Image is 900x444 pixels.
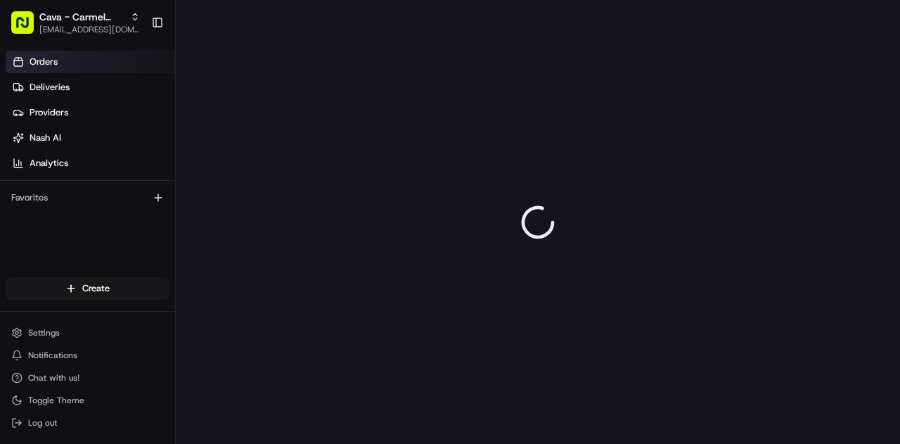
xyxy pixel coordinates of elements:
[44,256,114,267] span: [PERSON_NAME]
[6,277,169,300] button: Create
[6,127,175,149] a: Nash AI
[30,106,68,119] span: Providers
[44,218,114,229] span: [PERSON_NAME]
[99,339,170,350] a: Powered byPylon
[119,316,130,327] div: 💻
[6,368,169,388] button: Chat with us!
[30,56,58,68] span: Orders
[14,243,37,265] img: Grace Nketiah
[6,413,169,433] button: Log out
[14,183,94,194] div: Past conversations
[6,391,169,410] button: Toggle Theme
[28,327,60,338] span: Settings
[6,323,169,343] button: Settings
[218,180,256,197] button: See all
[239,139,256,156] button: Start new chat
[6,101,175,124] a: Providers
[14,316,25,327] div: 📗
[6,76,175,99] a: Deliveries
[28,315,108,329] span: Knowledge Base
[14,14,42,42] img: Nash
[124,218,153,229] span: [DATE]
[28,350,77,361] span: Notifications
[30,157,68,170] span: Analytics
[140,340,170,350] span: Pylon
[6,51,175,73] a: Orders
[37,91,232,106] input: Clear
[63,134,231,148] div: Start new chat
[117,256,122,267] span: •
[39,24,140,35] button: [EMAIL_ADDRESS][DOMAIN_NAME]
[133,315,226,329] span: API Documentation
[117,218,122,229] span: •
[124,256,153,267] span: [DATE]
[39,10,124,24] button: Cava - Carmel Commons
[28,257,39,268] img: 1736555255976-a54dd68f-1ca7-489b-9aae-adbdc363a1c4
[82,282,110,295] span: Create
[63,148,193,160] div: We're available if you need us!
[28,395,84,406] span: Toggle Theme
[14,134,39,160] img: 1736555255976-a54dd68f-1ca7-489b-9aae-adbdc363a1c4
[6,345,169,365] button: Notifications
[6,6,146,39] button: Cava - Carmel Commons[EMAIL_ADDRESS][DOMAIN_NAME]
[30,134,55,160] img: 4920774857489_3d7f54699973ba98c624_72.jpg
[28,219,39,230] img: 1736555255976-a54dd68f-1ca7-489b-9aae-adbdc363a1c4
[28,417,57,429] span: Log out
[6,186,169,209] div: Favorites
[14,205,37,227] img: Grace Nketiah
[8,309,113,334] a: 📗Knowledge Base
[6,152,175,175] a: Analytics
[14,56,256,79] p: Welcome 👋
[113,309,231,334] a: 💻API Documentation
[28,372,79,383] span: Chat with us!
[30,81,70,94] span: Deliveries
[30,132,61,144] span: Nash AI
